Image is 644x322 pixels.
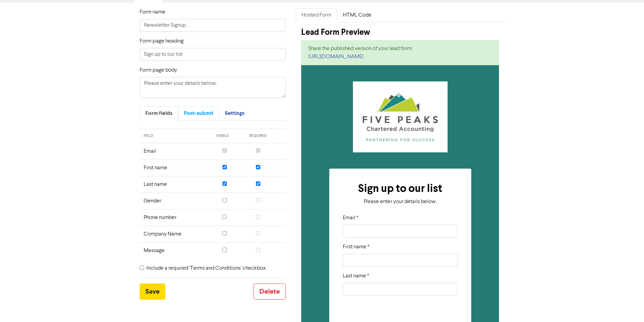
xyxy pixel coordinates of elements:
input: Include a required 'Terms and Conditions' checkbox [140,266,144,270]
label: Form page heading [140,37,184,45]
span: Post-submit [184,110,213,117]
div: Please enter your details below. [340,198,460,214]
td: Email [140,143,212,159]
label: Email * [343,214,358,222]
h2: Sign up to our list [335,182,466,195]
a: Post-submit [178,106,219,121]
label: Form name [140,8,165,16]
label: Last name * [343,272,369,280]
span: Include a required 'Terms and Conditions' checkbox [146,266,266,271]
textarea: Please enter your details below. [140,77,286,98]
img: Five Peaks Accounting Ltd [353,81,448,152]
td: Phone number [140,209,212,226]
th: visible [212,129,245,143]
th: required [245,129,286,143]
a: Form fields [140,106,178,121]
a: [URL][DOMAIN_NAME] [308,54,363,59]
a: Hosted Form [296,8,337,22]
button: Delete [254,283,286,300]
td: Last name [140,176,212,193]
label: Form page body [140,66,177,74]
td: First name [140,159,212,176]
td: Company Name [140,226,212,242]
a: HTML Code [337,8,377,22]
div: Share the published version of your lead form: [308,45,492,53]
button: Save [140,283,165,300]
th: field [140,129,212,143]
label: First name * [343,243,369,251]
iframe: Chat Widget [610,290,644,322]
td: Message [140,242,212,259]
span: Settings [225,110,244,117]
a: Settings [219,106,250,121]
h4: Lead Form Preview [301,28,499,38]
td: Gender [140,193,212,209]
span: Form fields [145,110,172,117]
